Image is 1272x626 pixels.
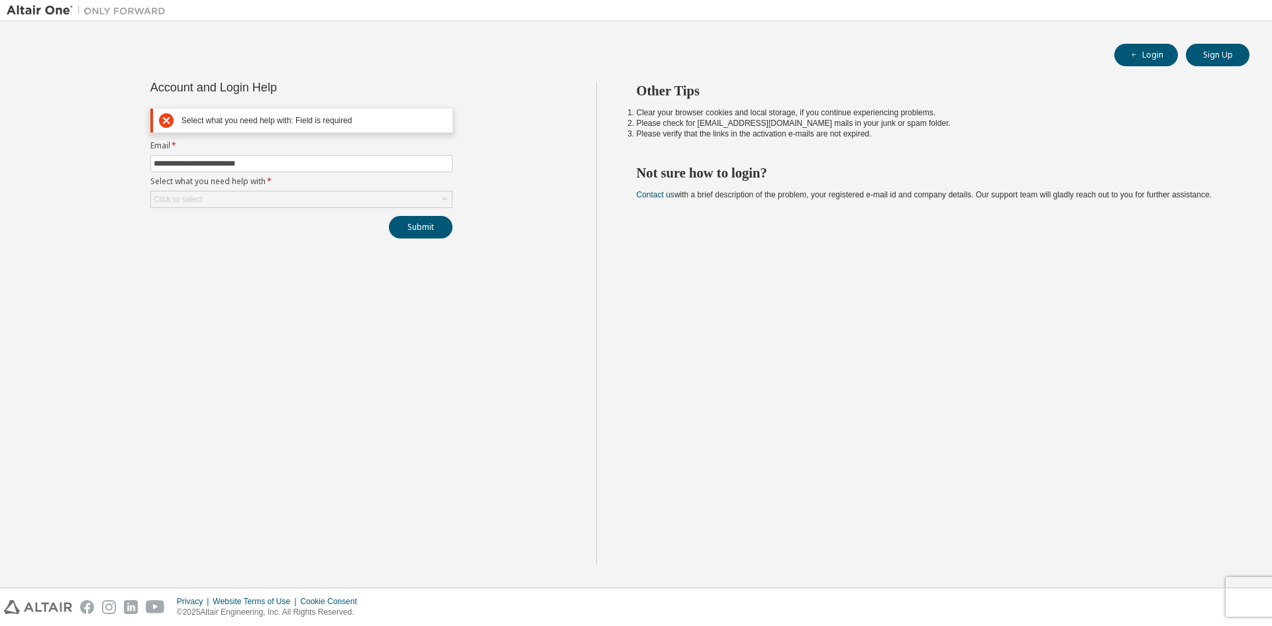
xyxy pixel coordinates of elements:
[389,216,452,238] button: Submit
[124,600,138,614] img: linkedin.svg
[1114,44,1178,66] button: Login
[102,600,116,614] img: instagram.svg
[177,607,365,618] p: © 2025 Altair Engineering, Inc. All Rights Reserved.
[637,164,1226,182] h2: Not sure how to login?
[150,176,452,187] label: Select what you need help with
[213,596,300,607] div: Website Terms of Use
[177,596,213,607] div: Privacy
[637,107,1226,118] li: Clear your browser cookies and local storage, if you continue experiencing problems.
[151,191,452,207] div: Click to select
[637,190,674,199] a: Contact us
[80,600,94,614] img: facebook.svg
[182,116,447,126] div: Select what you need help with: Field is required
[7,4,172,17] img: Altair One
[637,190,1212,199] span: with a brief description of the problem, your registered e-mail id and company details. Our suppo...
[154,194,203,205] div: Click to select
[146,600,165,614] img: youtube.svg
[637,129,1226,139] li: Please verify that the links in the activation e-mails are not expired.
[637,118,1226,129] li: Please check for [EMAIL_ADDRESS][DOMAIN_NAME] mails in your junk or spam folder.
[637,82,1226,99] h2: Other Tips
[150,140,452,151] label: Email
[1186,44,1249,66] button: Sign Up
[4,600,72,614] img: altair_logo.svg
[300,596,364,607] div: Cookie Consent
[150,82,392,93] div: Account and Login Help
